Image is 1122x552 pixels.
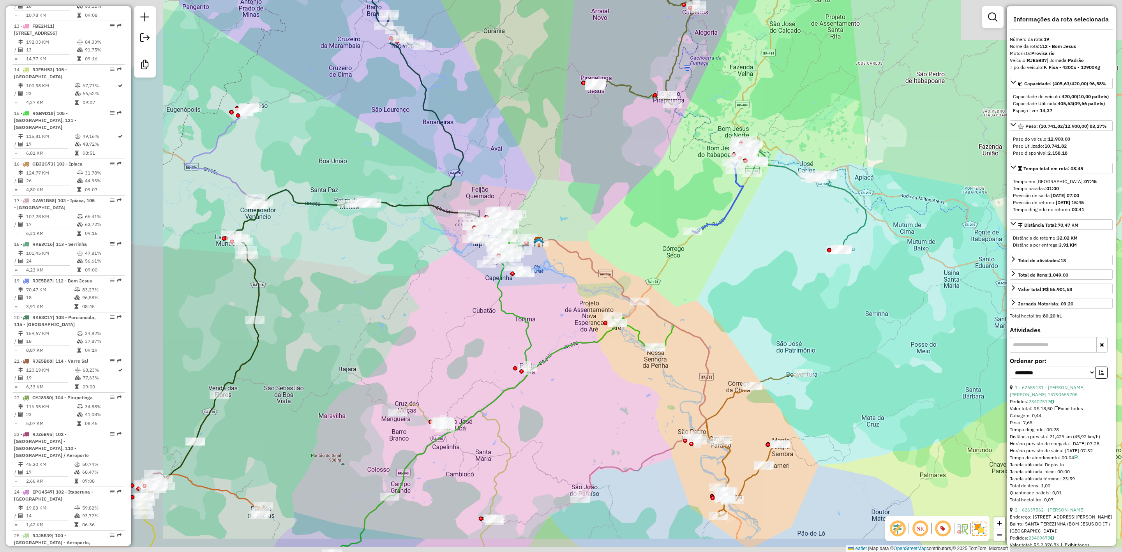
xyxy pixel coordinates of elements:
td: 100,58 KM [26,82,74,90]
img: UDC Zumpy Itaperuna [534,238,544,248]
span: GAW1B58 [32,198,55,203]
div: Motorista: [1010,50,1113,57]
td: / [14,337,18,345]
span: 13 - [14,23,57,36]
div: Tempo dirigindo no retorno: [1013,206,1110,213]
em: Rota exportada [117,242,122,246]
div: Tempo em [GEOGRAPHIC_DATA]: [1013,178,1110,185]
em: Opções [110,278,115,283]
strong: 10.741,82 [1044,143,1067,149]
td: 09:00 [85,266,122,274]
a: Jornada Motorista: 09:20 [1010,298,1113,309]
td: 4,23 KM [26,266,77,274]
div: Veículo: [1010,57,1113,64]
em: Opções [110,67,115,72]
span: + [997,518,1002,528]
span: RKE3C16 [32,241,53,247]
span: | [STREET_ADDRESS] [14,23,57,36]
td: 6,33 KM [26,383,74,391]
a: Leaflet [848,546,867,551]
td: = [14,229,18,237]
i: Distância Total [18,368,23,372]
i: % de utilização do peso [77,331,83,336]
i: % de utilização da cubagem [77,4,83,9]
td: 09:16 [85,55,122,63]
i: % de utilização da cubagem [77,339,83,344]
em: Rota exportada [117,67,122,72]
i: Distância Total [18,251,23,256]
td: 08:46 [85,420,122,427]
td: / [14,374,18,382]
i: Total de Atividades [18,259,23,263]
td: 4,80 KM [26,186,77,194]
td: 08:45 [82,303,121,310]
a: Total de atividades:18 [1010,255,1113,265]
i: Total de Atividades [18,4,23,9]
span: 19 - [14,278,92,284]
a: 23407517 [1028,399,1054,404]
div: Número da rota: [1010,36,1113,43]
em: Opções [110,315,115,319]
td: 26 [26,177,77,185]
span: 21 - [14,358,88,364]
td: 19 [26,374,74,382]
span: | 113 - Serrinha [53,241,87,247]
span: 20 - [14,314,96,327]
td: = [14,99,18,106]
i: Total de Atividades [18,376,23,380]
td: 17 [26,140,74,148]
i: Distância Total [18,40,23,44]
div: Distância prevista: 21,429 km (45,92 km/h) [1010,433,1113,440]
td: 68,23% [82,366,117,374]
em: Rota exportada [117,358,122,363]
td: 159,67 KM [26,330,77,337]
a: Total de itens:1.049,00 [1010,269,1113,280]
td: 53,12% [85,2,122,10]
i: Observações [1050,399,1054,404]
h4: Informações da rota selecionada [1010,16,1113,23]
td: 34,88% [85,403,122,411]
i: % de utilização da cubagem [75,376,81,380]
i: % de utilização da cubagem [77,259,83,263]
img: Exibir/Ocultar setores [972,522,986,536]
span: 14 - [14,67,67,79]
td: 18 [26,337,77,345]
span: Peso: (10.741,82/12.900,00) 83,27% [1025,123,1107,129]
div: Jornada Motorista: 09:20 [1018,300,1073,307]
a: Distância Total:70,47 KM [1010,219,1113,230]
td: 4,37 KM [26,99,74,106]
div: Atividade não roteirizada - RULYAN ALVIM [135,493,154,501]
i: % de utilização da cubagem [77,48,83,52]
td: 66,41% [85,213,122,220]
a: Zoom out [993,529,1005,541]
i: Distância Total [18,83,23,88]
td: 17 [26,220,77,228]
div: Previsão de retorno: [1013,199,1110,206]
td: 120,19 KM [26,366,74,374]
div: Tempo dirigindo: 00:28 [1010,426,1113,433]
td: 101,45 KM [26,249,77,257]
a: 1 - 62659131 - [PERSON_NAME] [PERSON_NAME] 15790659705 [1010,384,1085,397]
a: Tempo total em rota: 08:45 [1010,163,1113,173]
td: 107,28 KM [26,213,77,220]
em: Opções [110,161,115,166]
td: = [14,303,18,310]
span: | Jornada: [1047,57,1084,63]
i: Tempo total em rota [74,304,78,309]
strong: F. Fixa - 420Cx - 12900Kg [1044,64,1100,70]
td: = [14,55,18,63]
i: Tempo total em rota [77,421,81,426]
img: Fluxo de ruas [956,522,969,535]
a: OpenStreetMap [894,546,927,551]
td: / [14,2,18,10]
span: | 112 - Bom Jesus [52,278,92,284]
i: Tempo total em rota [75,384,79,389]
td: / [14,177,18,185]
td: 09:08 [85,11,122,19]
td: 192,03 KM [26,38,77,46]
span: Exibir deslocamento [888,519,907,538]
i: Tempo total em rota [77,231,81,236]
span: RJF5H53 [32,67,53,72]
div: Distância por entrega: [1013,242,1110,249]
strong: 32,02 KM [1057,235,1078,241]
